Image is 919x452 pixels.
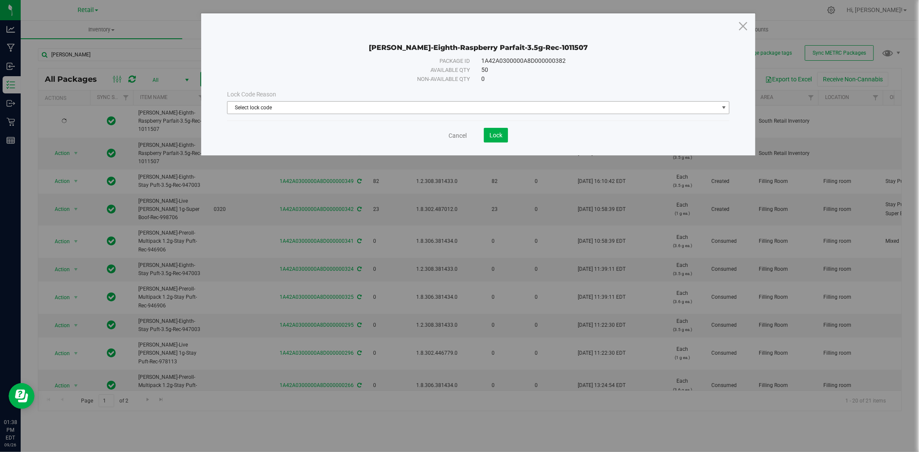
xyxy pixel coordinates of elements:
[718,102,729,114] span: select
[484,128,508,142] button: Lock
[227,91,277,98] span: Lock Code Reason
[489,132,502,139] span: Lock
[449,131,467,140] a: Cancel
[481,65,707,74] div: 50
[227,102,719,114] span: Select lock code
[249,75,470,84] div: Non-available qty
[9,383,34,409] iframe: Resource center
[249,66,470,74] div: Available qty
[481,56,707,65] div: 1A42A0300000A8D000000382
[481,74,707,84] div: 0
[227,31,730,52] div: Green Angel-Eighth-Raspberry Parfait-3.5g-Rec-1011507
[249,57,470,65] div: Package ID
